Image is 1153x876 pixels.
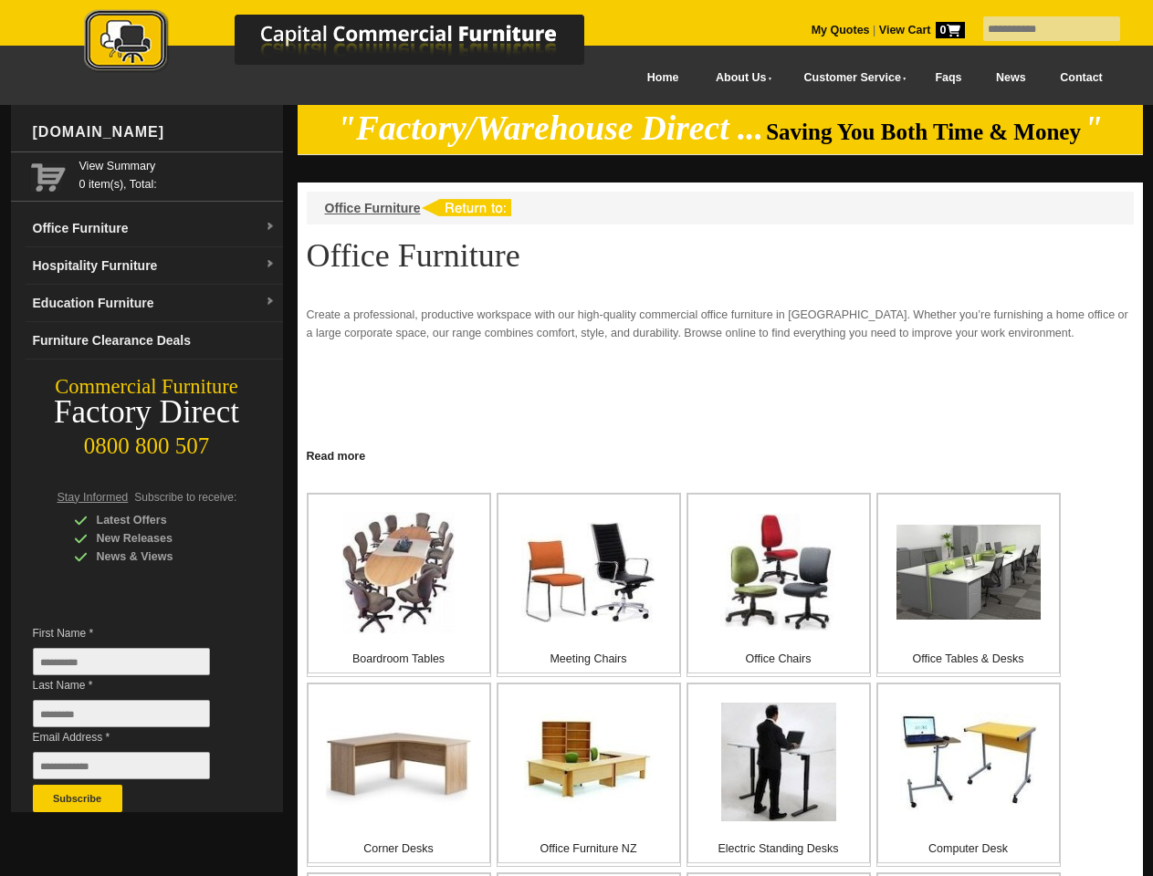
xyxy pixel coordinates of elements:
[34,9,673,76] img: Capital Commercial Furniture Logo
[26,105,283,160] div: [DOMAIN_NAME]
[11,374,283,400] div: Commercial Furniture
[74,529,247,547] div: New Releases
[79,157,276,175] a: View Summary
[497,683,681,867] a: Office Furniture NZ Office Furniture NZ
[33,785,122,812] button: Subscribe
[688,839,869,858] p: Electric Standing Desks
[26,247,283,285] a: Hospitality Furnituredropdown
[265,259,276,270] img: dropdown
[498,839,679,858] p: Office Furniture NZ
[26,210,283,247] a: Office Furnituredropdown
[979,57,1043,99] a: News
[11,400,283,425] div: Factory Direct
[298,443,1143,465] a: Click to read more
[688,650,869,668] p: Office Chairs
[900,713,1037,812] img: Computer Desk
[326,715,471,808] img: Corner Desks
[307,238,1134,273] h1: Office Furniture
[878,839,1059,858] p: Computer Desk
[721,703,836,821] img: Electric Standing Desks
[879,24,965,36] strong: View Cart
[896,525,1041,620] img: Office Tables & Desks
[265,222,276,233] img: dropdown
[696,57,783,99] a: About Us
[74,547,247,566] div: News & Views
[876,683,1061,867] a: Computer Desk Computer Desk
[33,728,237,746] span: Email Address *
[33,648,210,675] input: First Name *
[936,22,965,38] span: 0
[325,201,421,215] a: Office Furniture
[74,511,247,529] div: Latest Offers
[33,676,237,694] span: Last Name *
[26,285,283,322] a: Education Furnituredropdown
[521,522,655,622] img: Meeting Chairs
[34,9,673,81] a: Capital Commercial Furniture Logo
[307,683,491,867] a: Corner Desks Corner Desks
[265,297,276,308] img: dropdown
[687,493,871,677] a: Office Chairs Office Chairs
[26,322,283,360] a: Furniture Clearance Deals
[766,120,1081,144] span: Saving You Both Time & Money
[33,752,210,779] input: Email Address *
[1043,57,1119,99] a: Contact
[134,491,236,504] span: Subscribe to receive:
[11,424,283,459] div: 0800 800 507
[720,514,837,631] img: Office Chairs
[687,683,871,867] a: Electric Standing Desks Electric Standing Desks
[307,306,1134,342] p: Create a professional, productive workspace with our high-quality commercial office furniture in ...
[1084,109,1103,147] em: "
[812,24,870,36] a: My Quotes
[33,624,237,642] span: First Name *
[878,650,1059,668] p: Office Tables & Desks
[524,710,654,815] img: Office Furniture NZ
[309,839,489,858] p: Corner Desks
[58,491,129,504] span: Stay Informed
[337,109,763,147] em: "Factory/Warehouse Direct ...
[783,57,917,99] a: Customer Service
[918,57,980,99] a: Faqs
[421,199,511,216] img: return to
[497,493,681,677] a: Meeting Chairs Meeting Chairs
[342,512,455,633] img: Boardroom Tables
[876,493,1061,677] a: Office Tables & Desks Office Tables & Desks
[307,493,491,677] a: Boardroom Tables Boardroom Tables
[79,157,276,191] span: 0 item(s), Total:
[875,24,964,36] a: View Cart0
[498,650,679,668] p: Meeting Chairs
[33,700,210,727] input: Last Name *
[309,650,489,668] p: Boardroom Tables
